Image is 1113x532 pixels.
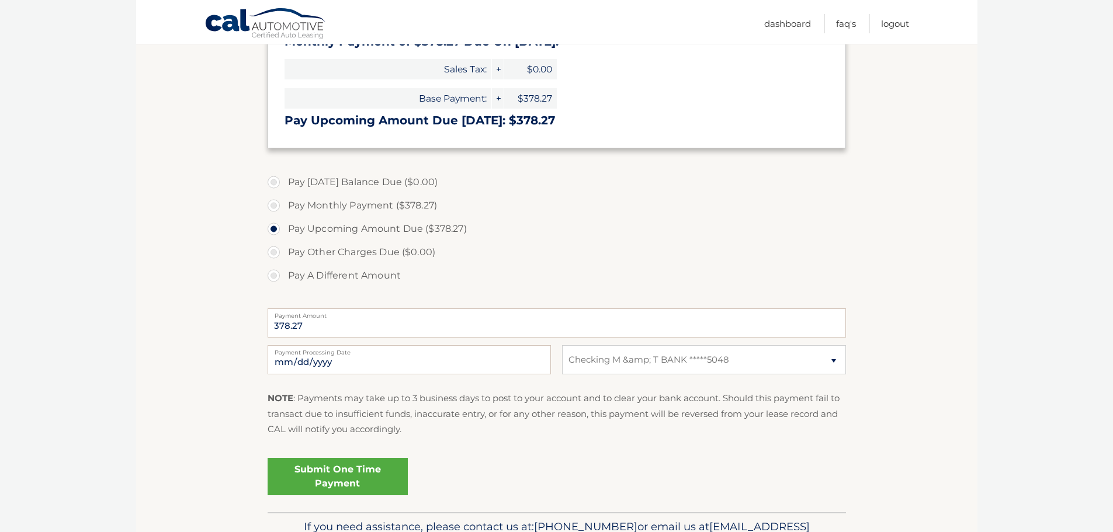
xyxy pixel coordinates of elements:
[881,14,909,33] a: Logout
[268,345,551,374] input: Payment Date
[268,391,846,437] p: : Payments may take up to 3 business days to post to your account and to clear your bank account....
[764,14,811,33] a: Dashboard
[504,88,557,109] span: $378.27
[285,88,491,109] span: Base Payment:
[268,308,846,318] label: Payment Amount
[285,59,491,79] span: Sales Tax:
[285,113,829,128] h3: Pay Upcoming Amount Due [DATE]: $378.27
[268,217,846,241] label: Pay Upcoming Amount Due ($378.27)
[492,88,504,109] span: +
[204,8,327,41] a: Cal Automotive
[268,194,846,217] label: Pay Monthly Payment ($378.27)
[836,14,856,33] a: FAQ's
[268,308,846,338] input: Payment Amount
[268,264,846,287] label: Pay A Different Amount
[268,458,408,495] a: Submit One Time Payment
[492,59,504,79] span: +
[268,171,846,194] label: Pay [DATE] Balance Due ($0.00)
[268,345,551,354] label: Payment Processing Date
[504,59,557,79] span: $0.00
[268,241,846,264] label: Pay Other Charges Due ($0.00)
[268,392,293,404] strong: NOTE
